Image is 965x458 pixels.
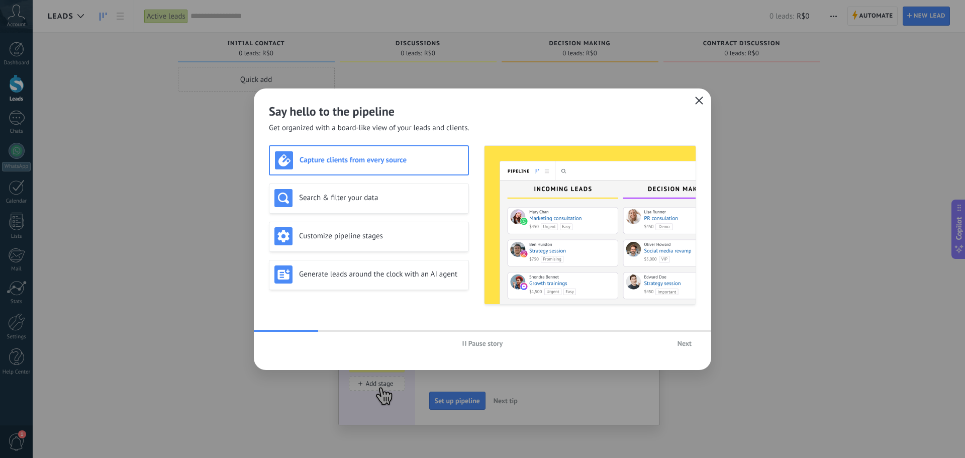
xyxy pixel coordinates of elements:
span: Next [678,340,692,347]
h3: Search & filter your data [299,193,463,203]
h3: Capture clients from every source [300,155,463,165]
span: Get organized with a board-like view of your leads and clients. [269,123,469,133]
button: Next [673,336,696,351]
h2: Say hello to the pipeline [269,104,696,119]
h3: Generate leads around the clock with an AI agent [299,269,463,279]
h3: Customize pipeline stages [299,231,463,241]
span: Pause story [468,340,503,347]
button: Pause story [458,336,508,351]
